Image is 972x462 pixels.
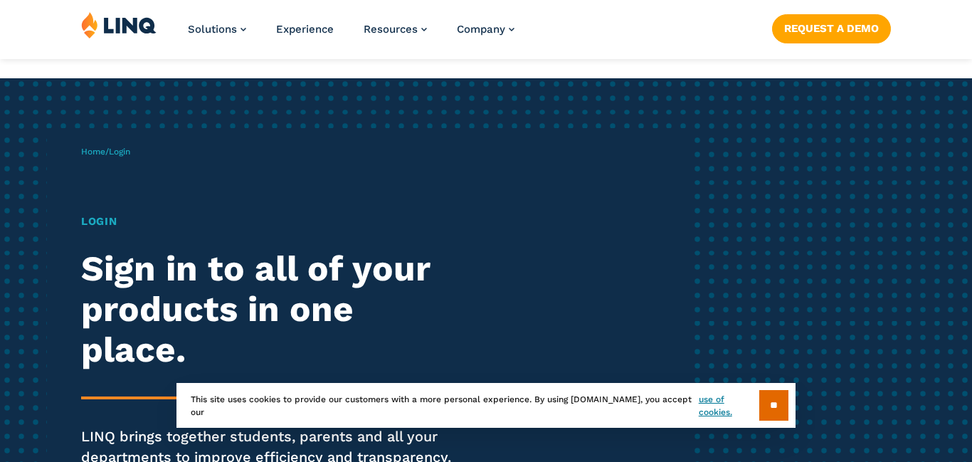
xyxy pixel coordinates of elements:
[772,14,891,43] a: Request a Demo
[188,23,237,36] span: Solutions
[81,147,130,157] span: /
[772,11,891,43] nav: Button Navigation
[188,23,246,36] a: Solutions
[364,23,418,36] span: Resources
[81,248,455,369] h2: Sign in to all of your products in one place.
[81,147,105,157] a: Home
[457,23,505,36] span: Company
[109,147,130,157] span: Login
[176,383,796,428] div: This site uses cookies to provide our customers with a more personal experience. By using [DOMAIN...
[188,11,514,58] nav: Primary Navigation
[276,23,334,36] a: Experience
[81,11,157,38] img: LINQ | K‑12 Software
[457,23,514,36] a: Company
[81,214,455,230] h1: Login
[699,393,759,419] a: use of cookies.
[364,23,427,36] a: Resources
